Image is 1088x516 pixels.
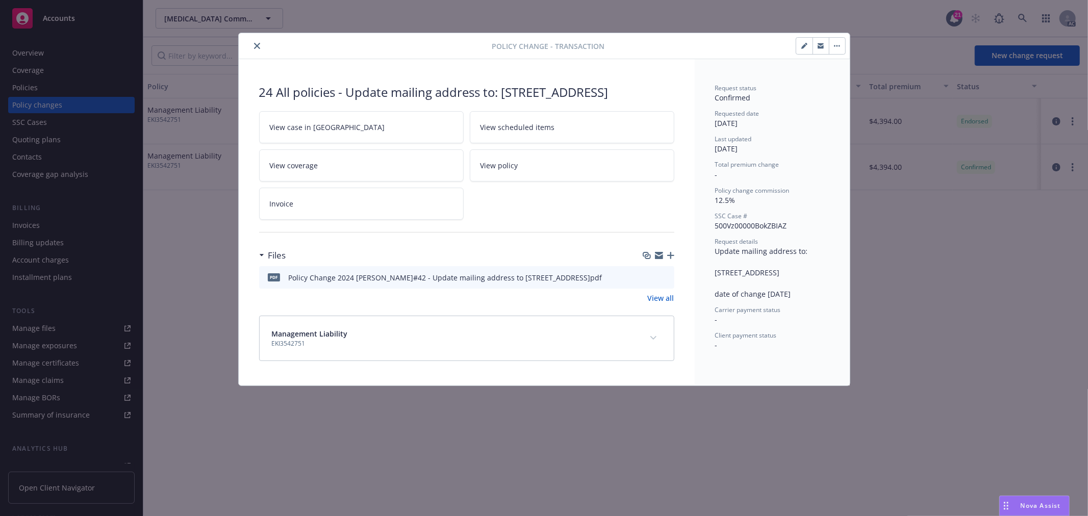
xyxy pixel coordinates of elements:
[715,144,738,153] span: [DATE]
[715,186,790,195] span: Policy change commission
[251,40,263,52] button: close
[715,315,718,324] span: -
[715,221,787,230] span: 500Vz00000BokZBIAZ
[272,328,348,339] span: Management Liability
[715,160,779,169] span: Total premium change
[480,122,555,133] span: View scheduled items
[268,273,280,281] span: pdf
[259,149,464,182] a: View coverage
[270,160,318,171] span: View coverage
[259,188,464,220] a: Invoice
[272,339,348,348] span: EKI3542751
[270,198,294,209] span: Invoice
[289,272,602,283] div: Policy Change 2024 [PERSON_NAME]#42 - Update mailing address to [STREET_ADDRESS]pdf
[715,170,718,179] span: -
[715,237,758,246] span: Request details
[715,246,808,299] span: Update mailing address to: [STREET_ADDRESS] date of change [DATE]
[1000,496,1013,515] div: Drag to move
[715,195,736,205] span: 12.5%
[715,340,718,350] span: -
[715,305,781,314] span: Carrier payment status
[259,111,464,143] a: View case in [GEOGRAPHIC_DATA]
[480,160,518,171] span: View policy
[645,330,662,346] button: expand content
[715,84,757,92] span: Request status
[648,293,674,303] a: View all
[259,249,286,262] div: Files
[715,109,760,118] span: Requested date
[492,41,604,51] span: Policy change - Transaction
[999,496,1070,516] button: Nova Assist
[1021,501,1061,510] span: Nova Assist
[470,111,674,143] a: View scheduled items
[270,122,385,133] span: View case in [GEOGRAPHIC_DATA]
[645,272,653,283] button: download file
[661,272,670,283] button: preview file
[715,118,738,128] span: [DATE]
[470,149,674,182] a: View policy
[260,316,674,360] div: Management LiabilityEKI3542751expand content
[715,135,752,143] span: Last updated
[715,331,777,340] span: Client payment status
[268,249,286,262] h3: Files
[715,212,748,220] span: SSC Case #
[259,84,674,101] div: 24 All policies - Update mailing address to: [STREET_ADDRESS]
[715,93,751,102] span: Confirmed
